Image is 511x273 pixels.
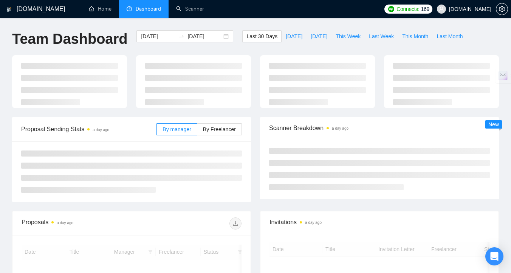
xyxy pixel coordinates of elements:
[305,220,322,225] time: a day ago
[437,32,463,40] span: Last Month
[485,247,503,265] div: Open Intercom Messenger
[89,6,111,12] a: homeHome
[398,30,432,42] button: This Month
[203,126,236,132] span: By Freelancer
[269,123,490,133] span: Scanner Breakdown
[141,32,175,40] input: Start date
[176,6,204,12] a: searchScanner
[369,32,394,40] span: Last Week
[365,30,398,42] button: Last Week
[6,3,12,16] img: logo
[127,6,132,11] span: dashboard
[332,126,348,130] time: a day ago
[178,33,184,39] span: swap-right
[336,32,361,40] span: This Week
[282,30,307,42] button: [DATE]
[187,32,222,40] input: End date
[136,6,161,12] span: Dashboard
[421,5,429,13] span: 169
[496,3,508,15] button: setting
[93,128,109,132] time: a day ago
[163,126,191,132] span: By manager
[242,30,282,42] button: Last 30 Days
[57,221,73,225] time: a day ago
[246,32,277,40] span: Last 30 Days
[178,33,184,39] span: to
[432,30,467,42] button: Last Month
[496,6,508,12] a: setting
[488,121,499,127] span: New
[21,124,156,134] span: Proposal Sending Stats
[331,30,365,42] button: This Week
[439,6,444,12] span: user
[311,32,327,40] span: [DATE]
[402,32,428,40] span: This Month
[496,6,508,12] span: setting
[307,30,331,42] button: [DATE]
[388,6,394,12] img: upwork-logo.png
[22,217,132,230] div: Proposals
[269,217,489,227] span: Invitations
[12,30,127,48] h1: Team Dashboard
[286,32,302,40] span: [DATE]
[396,5,419,13] span: Connects:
